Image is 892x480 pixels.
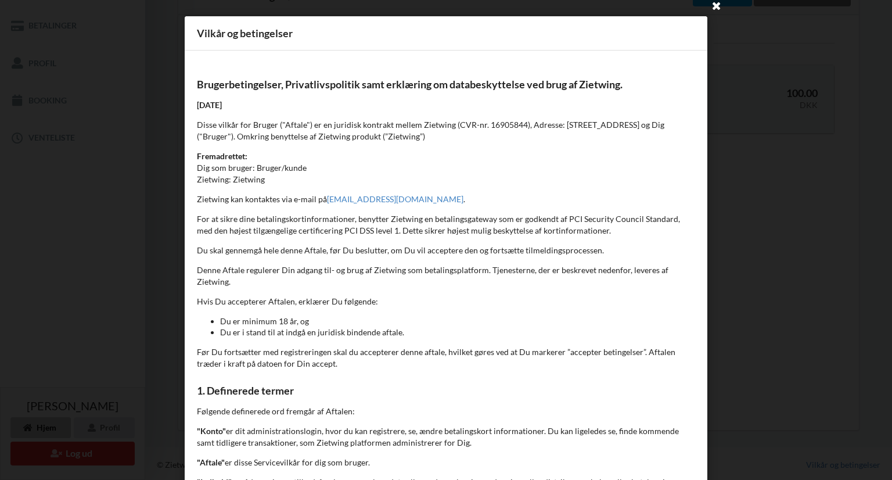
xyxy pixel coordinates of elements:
p: Denne Aftale regulerer Din adgang til- og brug af Zietwing som betalingsplatform. Tjenesterne, de... [197,264,695,288]
h3: Brugerbetingelser, Privatlivspolitik samt erklæring om databeskyttelse ved brug af Zietwing. [197,78,695,91]
p: Hvis Du accepterer Aftalen, erklærer Du følgende: [197,296,695,307]
li: Du er i stand til at indgå en juridisk bindende aftale. [220,327,695,338]
strong: [DATE] [197,100,222,110]
p: er dit administrationslogin, hvor du kan registrere, se, ændre betalingskort informationer. Du ka... [197,425,695,449]
div: Vilkår og betingelser [185,16,707,51]
p: Dig som bruger: Bruger/kunde Zietwing: Zietwing [197,151,695,185]
strong: Fremadrettet: [197,151,247,161]
p: Før Du fortsætter med registreringen skal du accepterer denne aftale, hvilket gøres ved at Du mar... [197,346,695,370]
p: Følgende definerede ord fremgår af Aftalen: [197,406,695,417]
p: For at sikre dine betalingskortinformationer, benytter Zietwing en betalingsgateway som er godken... [197,213,695,237]
li: Du er minimum 18 år, og [220,316,695,327]
strong: "Konto" [197,426,226,436]
h3: 1. Definerede termer [197,384,695,397]
p: Du skal gennemgå hele denne Aftale, før Du beslutter, om Du vil acceptere den og fortsætte tilmel... [197,245,695,256]
a: [EMAIL_ADDRESS][DOMAIN_NAME] [327,194,463,204]
strong: "Aftale" [197,457,225,467]
p: Zietwing kan kontaktes via e-mail på . [197,194,695,205]
p: Disse vilkår for Bruger ("Aftale") er en juridisk kontrakt mellem Zietwing (CVR-nr. 16905844), Ad... [197,119,695,142]
p: er disse Servicevilkår for dig som bruger. [197,457,695,468]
